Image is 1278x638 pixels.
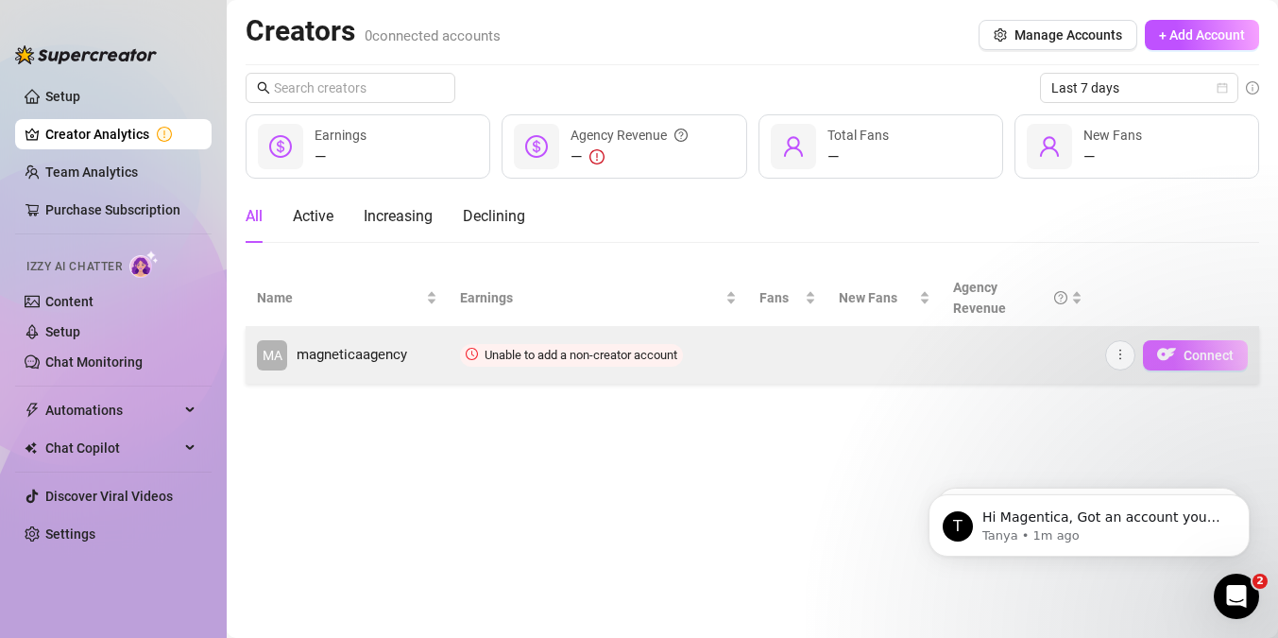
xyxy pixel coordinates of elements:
a: Purchase Subscription [45,195,196,225]
div: Agency Revenue [953,277,1067,319]
img: Chat Copilot [25,441,37,455]
span: user [782,135,805,158]
button: + Add Account [1145,20,1259,50]
span: dollar-circle [525,135,548,158]
div: — [1083,146,1142,168]
span: setting [994,28,1007,42]
th: Name [246,269,449,327]
span: search [257,81,270,95]
span: magneticaagency [297,344,407,367]
div: — [571,146,688,168]
span: Total Fans [827,128,889,143]
span: more [1114,348,1127,361]
div: Declining [463,205,525,228]
span: info-circle [1246,81,1259,95]
button: OFConnect [1143,340,1248,371]
iframe: Intercom live chat [1214,574,1259,619]
span: Unable to add a non-creator account [485,348,677,362]
span: New Fans [839,287,915,308]
span: New Fans [1083,128,1142,143]
span: + Add Account [1159,27,1245,43]
div: Agency Revenue [571,125,688,146]
th: Fans [748,269,827,327]
iframe: Intercom notifications message [900,455,1278,587]
img: AI Chatter [129,250,159,278]
span: dollar-circle [269,135,292,158]
a: Setup [45,89,80,104]
div: Increasing [364,205,433,228]
div: — [827,146,889,168]
span: thunderbolt [25,403,40,418]
a: Discover Viral Videos [45,489,173,504]
a: Creator Analytics exclamation-circle [45,119,196,149]
a: Setup [45,324,80,339]
a: Content [45,294,94,309]
div: — [315,146,366,168]
span: exclamation-circle [589,149,605,164]
a: MAmagneticaagency [257,340,437,371]
th: Earnings [449,269,749,327]
span: Earnings [315,128,366,143]
span: user [1038,135,1061,158]
span: 0 connected accounts [365,27,501,44]
span: Izzy AI Chatter [26,258,122,276]
span: Chat Copilot [45,433,179,463]
span: Last 7 days [1051,74,1227,102]
span: Fans [759,287,801,308]
span: Earnings [460,287,723,308]
button: Manage Accounts [979,20,1137,50]
span: clock-circle [466,348,478,360]
input: Search creators [274,78,429,98]
th: New Fans [827,269,942,327]
div: Active [293,205,333,228]
h2: Creators [246,13,501,49]
span: question-circle [674,125,688,146]
span: MA [263,345,282,366]
a: Settings [45,526,95,542]
span: Manage Accounts [1014,27,1122,43]
span: calendar [1217,82,1228,94]
a: Chat Monitoring [45,354,143,370]
div: All [246,205,263,228]
img: logo-BBDzfeDw.svg [15,45,157,64]
span: Connect [1184,348,1234,363]
a: Team Analytics [45,164,138,180]
span: Automations [45,395,179,425]
img: OF [1157,345,1176,364]
span: 2 [1252,574,1268,589]
span: Name [257,287,422,308]
span: question-circle [1054,277,1067,319]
